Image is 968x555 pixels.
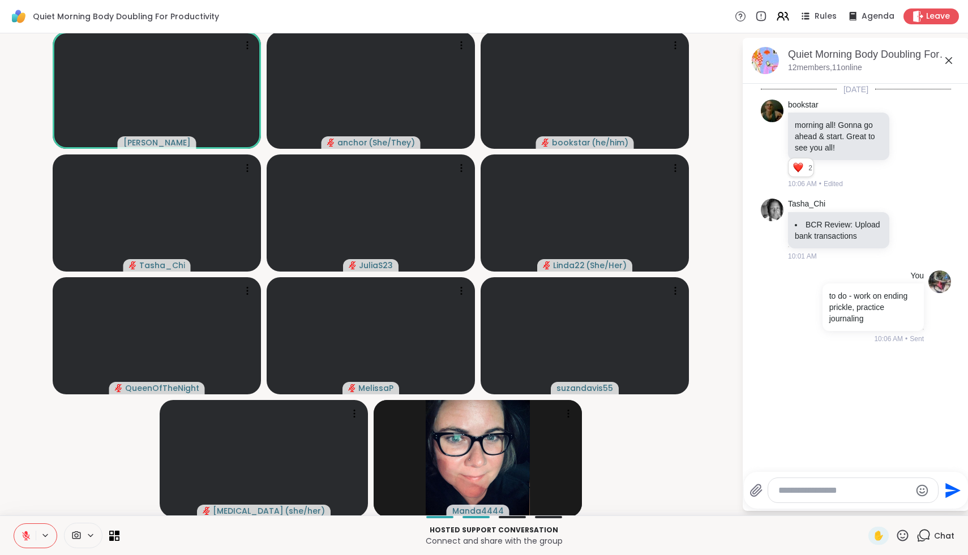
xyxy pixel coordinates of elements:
span: Chat [934,530,954,541]
span: audio-muted [349,261,357,269]
span: Quiet Morning Body Doubling For Productivity [33,11,219,22]
span: ( She/They ) [369,137,415,148]
p: morning all! Gonna go ahead & start. Great to see you all! [795,119,883,153]
img: https://sharewell-space-live.sfo3.digitaloceanspaces.com/user-generated/d44ce118-e614-49f3-90b3-4... [761,199,783,221]
span: Manda4444 [452,505,504,517]
span: audio-muted [327,139,335,147]
span: Edited [824,179,843,189]
span: audio-muted [129,261,137,269]
span: 10:06 AM [874,334,903,344]
p: Hosted support conversation [126,525,862,535]
span: ( She/Her ) [586,260,627,271]
span: ( she/her ) [285,505,325,517]
span: audio-muted [543,261,551,269]
h4: You [910,270,924,282]
span: • [819,179,821,189]
span: 2 [808,163,813,173]
a: Tasha_Chi [788,199,825,210]
img: https://sharewell-space-live.sfo3.digitaloceanspaces.com/user-generated/535310fa-e9f2-4698-8a7d-4... [761,100,783,122]
span: • [905,334,907,344]
span: [PERSON_NAME] [123,137,191,148]
p: to do - work on ending prickle, practice journaling [829,290,917,324]
textarea: Type your message [778,485,910,496]
span: 10:06 AM [788,179,817,189]
span: Rules [815,11,837,22]
button: Reactions: love [792,163,804,172]
span: JuliaS23 [359,260,393,271]
span: MelissaP [358,382,393,394]
button: Send [939,477,964,503]
span: 10:01 AM [788,251,817,261]
span: ✋ [873,529,884,543]
span: audio-muted [203,507,211,515]
div: Quiet Morning Body Doubling For Productivity, [DATE] [788,48,960,62]
img: Quiet Morning Body Doubling For Productivity, Oct 10 [752,47,779,74]
span: Tasha_Chi [139,260,185,271]
span: ( he/him ) [592,137,628,148]
span: audio-muted [115,384,123,392]
span: [DATE] [837,84,875,95]
span: anchor [337,137,367,148]
img: https://sharewell-space-live.sfo3.digitaloceanspaces.com/user-generated/bd698b57-9748-437a-a102-e... [928,270,951,293]
span: audio-muted [348,384,356,392]
span: bookstar [552,137,590,148]
span: Leave [926,11,950,22]
span: Sent [910,334,924,344]
button: Emoji picker [915,484,929,497]
li: BCR Review: Upload bank transactions [795,219,883,242]
span: [MEDICAL_DATA] [213,505,284,517]
span: Agenda [862,11,894,22]
span: suzandavis55 [556,382,613,394]
img: ShareWell Logomark [9,7,28,26]
img: Manda4444 [426,400,530,517]
p: 12 members, 11 online [788,62,862,74]
a: bookstar [788,100,819,111]
span: QueenOfTheNight [125,382,199,394]
div: Reaction list [789,158,808,177]
p: Connect and share with the group [126,535,862,547]
span: audio-muted [542,139,550,147]
span: Linda22 [553,260,585,271]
